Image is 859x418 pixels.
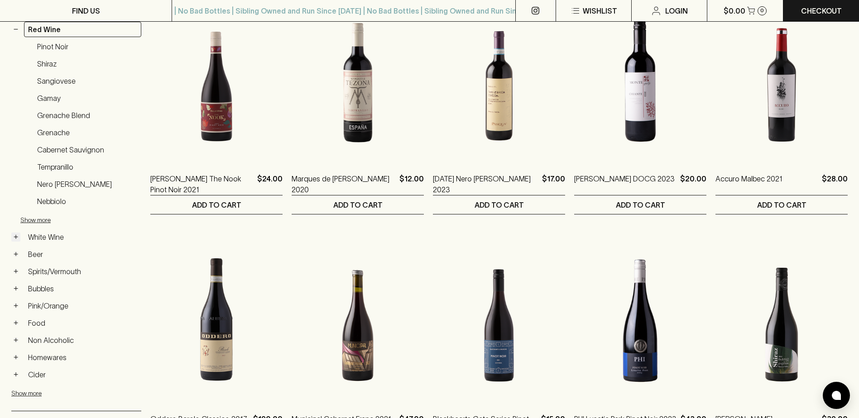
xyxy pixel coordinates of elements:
a: [DATE] Nero [PERSON_NAME] 2023 [433,173,538,195]
a: Sangiovese [33,73,141,89]
img: Municipal Cabernet Franc 2021 [292,242,424,400]
p: $0.00 [724,5,745,16]
a: Grenache [33,125,141,140]
a: Cabernet Sauvignon [33,142,141,157]
a: Nero [PERSON_NAME] [33,176,141,192]
p: $12.00 [399,173,424,195]
button: + [11,370,20,379]
p: 0 [760,8,764,13]
p: ADD TO CART [192,199,241,210]
button: Show more [11,384,130,403]
a: Nebbiolo [33,194,141,209]
p: ADD TO CART [333,199,383,210]
button: ADD TO CART [715,195,848,214]
img: Monteguelfo Chianti DOCG 2023 [574,1,706,160]
p: ADD TO CART [616,199,665,210]
a: Bubbles [24,281,141,296]
a: Homewares [24,350,141,365]
p: $17.00 [542,173,565,195]
a: White Wine [24,229,141,245]
img: Accuro Malbec 2021 [715,1,848,160]
a: Cider [24,367,141,382]
img: Michael Hall Sang de Pigeon Shiraz 2024 [715,242,848,400]
img: Marques de Tezona Tempranillo 2020 [292,1,424,160]
p: ADD TO CART [757,199,806,210]
button: + [11,301,20,310]
button: + [11,353,20,362]
p: $28.00 [822,173,848,195]
a: [PERSON_NAME] DOCG 2023 [574,173,675,195]
button: Show more [20,211,139,229]
img: Pasqua Nero d'Avola 2023 [433,1,565,160]
img: Buller The Nook Pinot Noir 2021 [150,1,283,160]
a: Tempranillo [33,159,141,175]
button: + [11,336,20,345]
a: [PERSON_NAME] The Nook Pinot Noir 2021 [150,173,254,195]
button: − [11,25,20,34]
p: Login [665,5,688,16]
a: Non Alcoholic [24,332,141,348]
button: + [11,233,20,242]
p: ADD TO CART [475,199,524,210]
button: + [11,284,20,293]
button: ADD TO CART [574,195,706,214]
a: Spirits/Vermouth [24,264,141,279]
button: + [11,267,20,276]
a: Pink/Orange [24,298,141,313]
a: Food [24,315,141,331]
p: Checkout [801,5,842,16]
a: Grenache Blend [33,108,141,123]
a: Shiraz [33,56,141,71]
button: ADD TO CART [292,195,424,214]
a: Accuro Malbec 2021 [715,173,782,195]
p: FIND US [72,5,100,16]
button: + [11,250,20,259]
p: $20.00 [680,173,706,195]
img: Blackhearts Gate Series Pinot Noir 2021 [433,242,565,400]
a: Red Wine [24,22,141,37]
button: + [11,318,20,328]
p: $24.00 [257,173,283,195]
p: Wishlist [583,5,617,16]
a: Pinot Noir [33,39,141,54]
button: ADD TO CART [433,195,565,214]
a: Gamay [33,90,141,106]
img: PHI Lusatia Park Pinot Noir 2023 [574,242,706,400]
img: bubble-icon [832,391,841,400]
img: Oddero Barolo Classico 2017 [150,242,283,400]
a: Beer [24,247,141,262]
a: Marques de [PERSON_NAME] 2020 [292,173,396,195]
button: ADD TO CART [150,195,283,214]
